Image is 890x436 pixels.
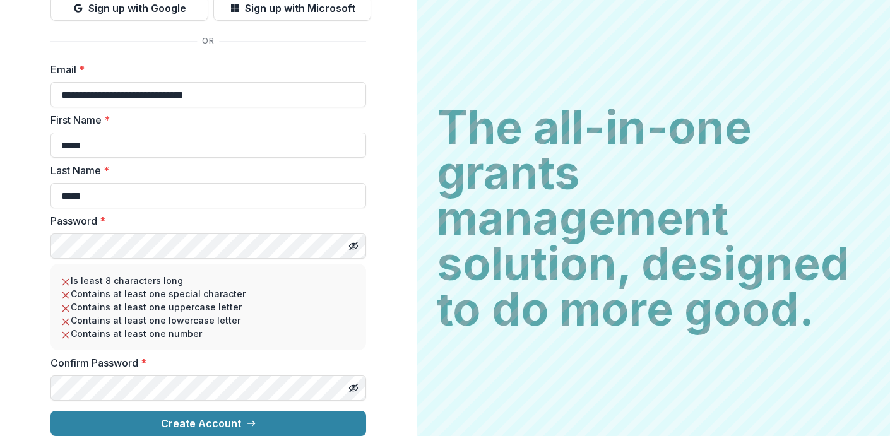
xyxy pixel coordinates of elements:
[343,236,364,256] button: Toggle password visibility
[61,327,356,340] li: Contains at least one number
[50,355,359,370] label: Confirm Password
[50,411,366,436] button: Create Account
[61,274,356,287] li: Is least 8 characters long
[50,213,359,228] label: Password
[61,314,356,327] li: Contains at least one lowercase letter
[50,163,359,178] label: Last Name
[61,300,356,314] li: Contains at least one uppercase letter
[61,287,356,300] li: Contains at least one special character
[50,112,359,127] label: First Name
[343,378,364,398] button: Toggle password visibility
[50,62,359,77] label: Email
